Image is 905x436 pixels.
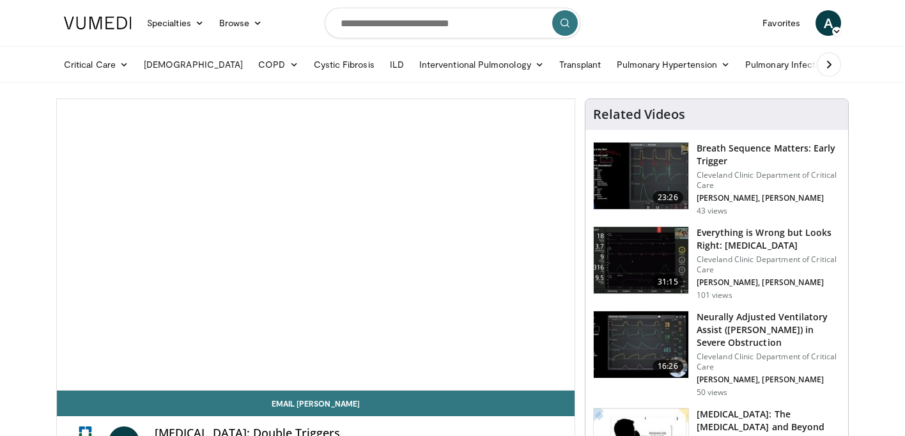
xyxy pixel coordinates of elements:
[697,387,728,398] p: 50 views
[139,10,212,36] a: Specialties
[653,276,683,288] span: 31:15
[738,52,848,77] a: Pulmonary Infection
[594,143,688,209] img: 76ca1c64-9566-45df-a909-4544a256411a.150x105_q85_crop-smart_upscale.jpg
[593,226,840,300] a: 31:15 Everything is Wrong but Looks Right: [MEDICAL_DATA] Cleveland Clinic Department of Critical...
[609,52,738,77] a: Pulmonary Hypertension
[593,311,840,398] a: 16:26 Neurally Adjusted Ventilatory Assist ([PERSON_NAME]) in Severe Obstruction Cleveland Clinic...
[697,408,840,433] h3: [MEDICAL_DATA]: The [MEDICAL_DATA] and Beyond
[697,142,840,167] h3: Breath Sequence Matters: Early Trigger
[136,52,251,77] a: [DEMOGRAPHIC_DATA]
[697,290,732,300] p: 101 views
[755,10,808,36] a: Favorites
[382,52,412,77] a: ILD
[594,227,688,293] img: 4f9ce88d-d814-4061-9b32-4957d8bf9344.150x105_q85_crop-smart_upscale.jpg
[552,52,609,77] a: Transplant
[697,352,840,372] p: Cleveland Clinic Department of Critical Care
[57,391,575,416] a: Email [PERSON_NAME]
[325,8,580,38] input: Search topics, interventions
[593,107,685,122] h4: Related Videos
[251,52,306,77] a: COPD
[306,52,382,77] a: Cystic Fibrosis
[697,226,840,252] h3: Everything is Wrong but Looks Right: [MEDICAL_DATA]
[653,360,683,373] span: 16:26
[594,311,688,378] img: 1f602f29-88d5-4576-b3bf-60f922866f82.150x105_q85_crop-smart_upscale.jpg
[212,10,270,36] a: Browse
[697,311,840,349] h3: Neurally Adjusted Ventilatory Assist ([PERSON_NAME]) in Severe Obstruction
[57,99,575,391] video-js: Video Player
[697,170,840,191] p: Cleveland Clinic Department of Critical Care
[816,10,841,36] a: A
[697,254,840,275] p: Cleveland Clinic Department of Critical Care
[56,52,136,77] a: Critical Care
[653,191,683,204] span: 23:26
[697,193,840,203] p: [PERSON_NAME], [PERSON_NAME]
[64,17,132,29] img: VuMedi Logo
[697,375,840,385] p: [PERSON_NAME], [PERSON_NAME]
[412,52,552,77] a: Interventional Pulmonology
[697,206,728,216] p: 43 views
[697,277,840,288] p: [PERSON_NAME], [PERSON_NAME]
[593,142,840,216] a: 23:26 Breath Sequence Matters: Early Trigger Cleveland Clinic Department of Critical Care [PERSON...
